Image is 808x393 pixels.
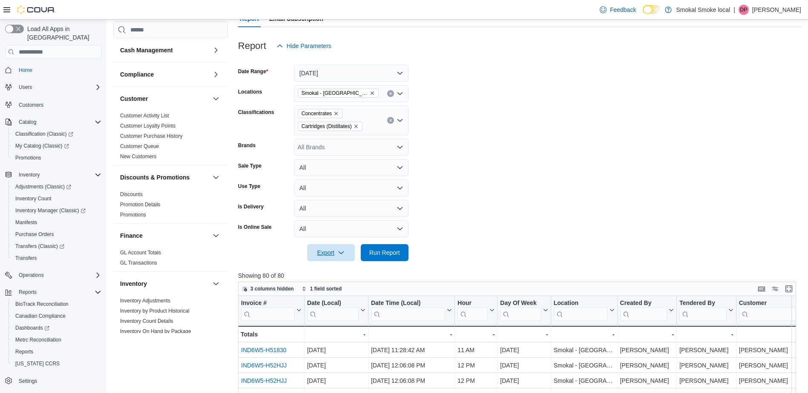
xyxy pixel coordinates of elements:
div: - [620,329,674,339]
span: Smokal - Socorro [298,88,379,98]
div: 11 AM [457,345,495,355]
div: [DATE] 11:28:42 AM [371,345,452,355]
a: Inventory by Product Historical [120,308,190,314]
button: Clear input [387,90,394,97]
span: Settings [19,378,37,384]
a: Adjustments (Classic) [12,182,75,192]
span: Promotions [12,153,101,163]
a: Home [15,65,36,75]
button: Operations [2,269,105,281]
span: Customer Queue [120,143,159,150]
span: Inventory Count Details [120,318,173,325]
button: Finance [120,231,209,240]
span: Concentrates [302,109,332,118]
span: Inventory Count [15,195,52,202]
span: Transfers (Classic) [12,241,101,251]
span: Customer Activity List [120,112,169,119]
span: Customers [19,102,43,108]
span: Inventory Manager (Classic) [12,205,101,216]
a: GL Account Totals [120,250,161,256]
button: Remove Smokal - Socorro from selection in this group [370,91,375,96]
img: Cova [17,6,55,14]
span: Feedback [610,6,636,14]
a: My Catalog (Classic) [12,141,72,151]
button: [DATE] [294,65,408,82]
a: Inventory Adjustments [120,298,170,304]
div: [PERSON_NAME] [620,360,674,370]
button: Hour [457,299,495,321]
h3: Compliance [120,70,154,79]
span: Manifests [12,217,101,228]
button: Customer [211,94,221,104]
a: Adjustments (Classic) [9,181,105,193]
label: Is Online Sale [238,224,272,231]
span: Inventory On Hand by Package [120,328,191,335]
button: Tendered By [679,299,733,321]
span: Hide Parameters [287,42,331,50]
span: Promotion Details [120,201,161,208]
div: [PERSON_NAME] [679,360,733,370]
span: Customers [15,99,101,110]
button: Location [553,299,614,321]
span: Transfers [12,253,101,263]
h3: Discounts & Promotions [120,173,190,182]
span: Transfers [15,255,37,262]
label: Date Range [238,68,268,75]
div: Tendered By [679,299,727,308]
button: Date (Local) [307,299,365,321]
button: Inventory [120,279,209,288]
a: Dashboards [9,322,105,334]
button: BioTrack Reconciliation [9,298,105,310]
button: Cash Management [120,46,209,54]
a: Transfers (Classic) [12,241,68,251]
div: [DATE] 12:06:08 PM [371,376,452,386]
div: - [553,329,614,339]
a: New Customers [120,154,156,159]
a: Inventory Count [12,194,55,204]
span: Reports [19,289,37,296]
a: Reports [12,347,37,357]
button: Inventory [2,169,105,181]
button: Enter fullscreen [784,284,794,294]
div: Devin Peters [739,5,749,15]
a: Inventory Manager (Classic) [9,205,105,216]
span: Customer Purchase History [120,133,183,140]
button: All [294,200,408,217]
span: Classification (Classic) [12,129,101,139]
div: [PERSON_NAME] [679,376,733,386]
a: IND6W5-H52HJJ [241,362,287,369]
button: Cash Management [211,45,221,55]
div: Location [553,299,607,308]
button: Discounts & Promotions [211,172,221,182]
button: Reports [9,346,105,358]
span: BioTrack Reconciliation [15,301,69,308]
button: Users [2,81,105,93]
span: Customer Loyalty Points [120,122,175,129]
a: Promotion Details [120,202,161,208]
button: Display options [770,284,780,294]
button: Reports [2,286,105,298]
div: Date (Local) [307,299,359,308]
span: Operations [15,270,101,280]
span: Adjustments (Classic) [12,182,101,192]
span: Reports [12,347,101,357]
div: Hour [457,299,488,308]
a: Dashboards [12,323,53,333]
span: Promotions [120,211,146,218]
button: Run Report [361,244,408,261]
a: Classification (Classic) [9,128,105,140]
button: Inventory [15,170,43,180]
a: Discounts [120,191,143,197]
a: Transfers [12,253,40,263]
div: 12 PM [457,360,495,370]
span: Canadian Compliance [15,313,66,319]
div: 12 PM [457,376,495,386]
button: 3 columns hidden [239,284,297,294]
a: Manifests [12,217,40,228]
button: Catalog [15,117,40,127]
div: [PERSON_NAME] [620,376,674,386]
h3: Customer [120,94,148,103]
span: Cartridges (Distillates) [298,122,362,131]
button: Customers [2,98,105,111]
